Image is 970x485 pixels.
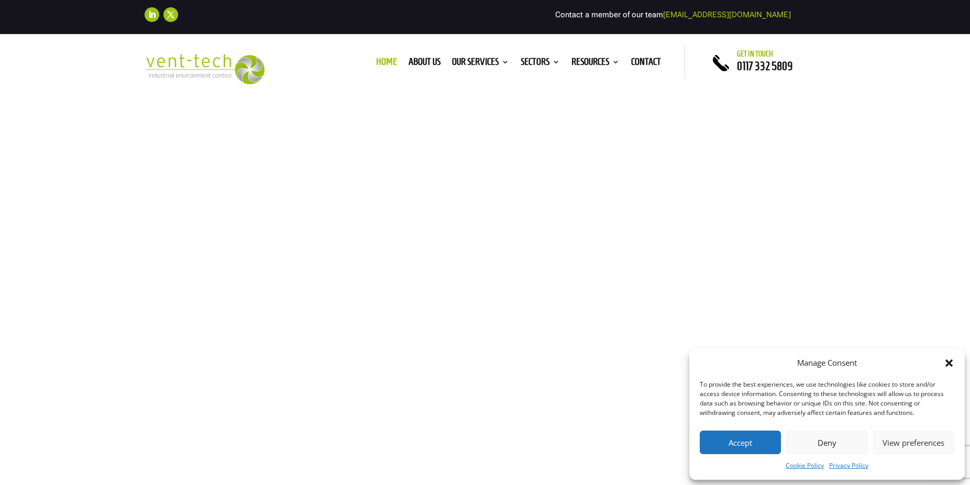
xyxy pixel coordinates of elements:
a: Cookie Policy [786,459,824,472]
a: Follow on X [163,7,178,22]
div: Manage Consent [797,357,857,369]
a: Sectors [521,58,560,70]
button: View preferences [873,431,954,454]
a: Follow on LinkedIn [145,7,159,22]
div: To provide the best experiences, we use technologies like cookies to store and/or access device i... [700,380,953,418]
a: Our Services [452,58,509,70]
button: Accept [700,431,781,454]
a: Privacy Policy [829,459,868,472]
a: Resources [571,58,620,70]
span: Get in touch [737,50,773,58]
a: Home [376,58,397,70]
a: Contact [631,58,661,70]
a: About us [409,58,440,70]
img: 2023-09-27T08_35_16.549ZVENT-TECH---Clear-background [145,54,264,85]
a: 0117 332 5809 [737,60,792,72]
a: [EMAIL_ADDRESS][DOMAIN_NAME] [663,10,791,19]
span: Contact a member of our team [555,10,791,19]
button: Deny [786,431,867,454]
div: Close dialog [944,358,954,368]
